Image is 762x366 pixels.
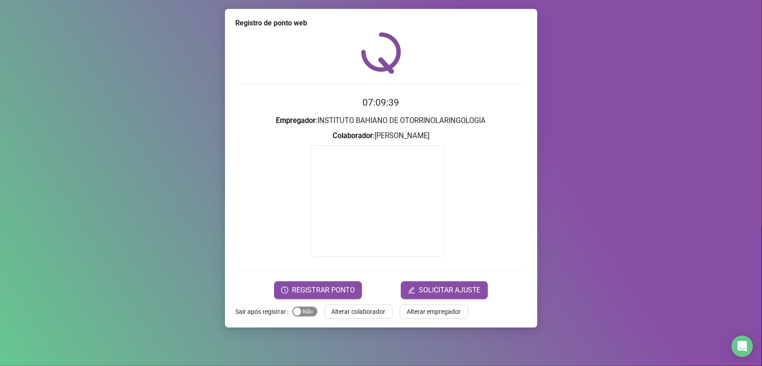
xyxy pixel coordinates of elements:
[236,304,292,319] label: Sair após registrar
[401,281,488,299] button: editSOLICITAR AJUSTE
[292,285,355,296] span: REGISTRAR PONTO
[236,130,527,142] h3: : [PERSON_NAME]
[333,132,373,140] strong: Colaborador
[236,18,527,29] div: Registro de ponto web
[361,32,401,74] img: QRPoint
[408,287,415,294] span: edit
[325,304,393,319] button: Alterar colaborador
[363,97,400,108] time: 07:09:39
[236,115,527,127] h3: : INSTITUTO BAHIANO DE OTORRINOLARINGOLOGIA
[407,307,461,317] span: Alterar empregador
[419,285,481,296] span: SOLICITAR AJUSTE
[281,287,288,294] span: clock-circle
[732,336,753,357] div: Open Intercom Messenger
[400,304,468,319] button: Alterar empregador
[274,281,362,299] button: REGISTRAR PONTO
[276,116,316,125] strong: Empregador
[332,307,386,317] span: Alterar colaborador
